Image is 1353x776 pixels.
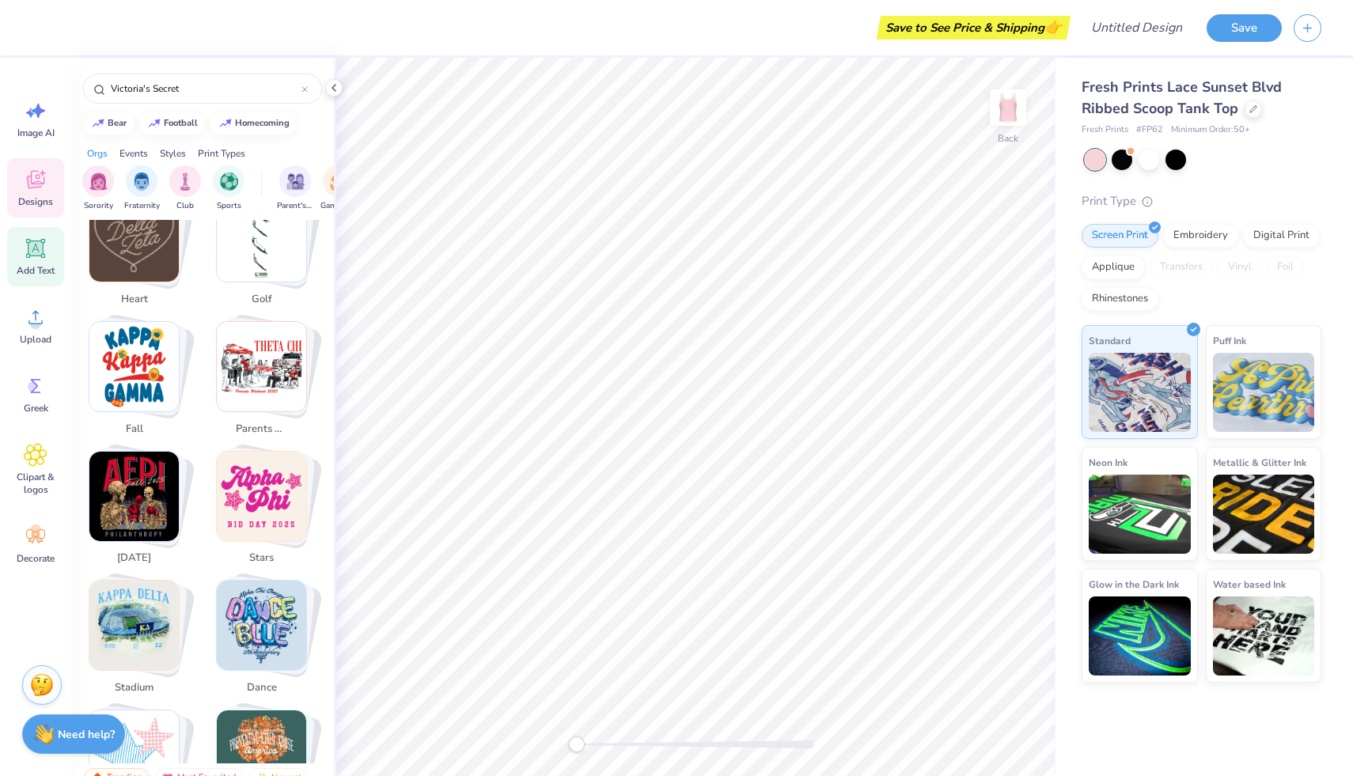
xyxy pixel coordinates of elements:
[1267,256,1304,279] div: Foil
[108,292,160,308] span: heart
[217,581,306,670] img: dance
[1089,353,1191,432] img: Standard
[277,200,313,212] span: Parent's Weekend
[1082,224,1158,248] div: Screen Print
[1089,596,1191,676] img: Glow in the Dark Ink
[148,119,161,128] img: trend_line.gif
[1089,454,1127,471] span: Neon Ink
[176,200,194,212] span: Club
[89,452,179,541] img: halloween
[236,680,287,696] span: dance
[24,402,48,414] span: Greek
[108,680,160,696] span: stadium
[79,451,199,573] button: Stack Card Button halloween
[1089,475,1191,554] img: Neon Ink
[1213,454,1306,471] span: Metallic & Glitter Ink
[992,92,1024,123] img: Back
[133,172,150,191] img: Fraternity Image
[1082,78,1282,118] span: Fresh Prints Lace Sunset Blvd Ribbed Scoop Tank Top
[881,16,1067,40] div: Save to See Price & Shipping
[139,112,205,135] button: football
[9,471,62,496] span: Clipart & logos
[83,112,134,135] button: bear
[82,165,114,212] div: filter for Sorority
[1213,353,1315,432] img: Puff Ink
[236,551,287,566] span: stars
[1089,332,1131,349] span: Standard
[277,165,313,212] div: filter for Parent's Weekend
[207,451,326,573] button: Stack Card Button stars
[108,422,160,437] span: fall
[79,191,199,313] button: Stack Card Button heart
[82,165,114,212] button: filter button
[160,146,186,161] div: Styles
[1082,123,1128,137] span: Fresh Prints
[277,165,313,212] button: filter button
[286,172,305,191] img: Parent's Weekend Image
[207,321,326,443] button: Stack Card Button parents weekend
[998,131,1018,146] div: Back
[1136,123,1163,137] span: # FP62
[79,580,199,702] button: Stack Card Button stadium
[1082,287,1158,311] div: Rhinestones
[169,165,201,212] button: filter button
[89,581,179,670] img: stadium
[217,200,241,212] span: Sports
[330,172,348,191] img: Game Day Image
[18,195,53,208] span: Designs
[320,165,357,212] button: filter button
[220,172,238,191] img: Sports Image
[1243,224,1320,248] div: Digital Print
[58,727,115,742] strong: Need help?
[89,172,108,191] img: Sorority Image
[320,200,357,212] span: Game Day
[1150,256,1213,279] div: Transfers
[207,191,326,313] button: Stack Card Button golf
[213,165,244,212] button: filter button
[236,422,287,437] span: parents weekend
[1218,256,1262,279] div: Vinyl
[1171,123,1250,137] span: Minimum Order: 50 +
[217,192,306,282] img: golf
[235,119,290,127] div: homecoming
[569,736,585,752] div: Accessibility label
[124,165,160,212] div: filter for Fraternity
[217,452,306,541] img: stars
[89,192,179,282] img: heart
[320,165,357,212] div: filter for Game Day
[176,172,194,191] img: Club Image
[1044,17,1062,36] span: 👉
[219,119,232,128] img: trend_line.gif
[109,81,301,97] input: Try "Alpha"
[17,552,55,565] span: Decorate
[164,119,198,127] div: football
[124,200,160,212] span: Fraternity
[119,146,148,161] div: Events
[1213,576,1286,592] span: Water based Ink
[1163,224,1238,248] div: Embroidery
[169,165,201,212] div: filter for Club
[213,165,244,212] div: filter for Sports
[17,264,55,277] span: Add Text
[79,321,199,443] button: Stack Card Button fall
[20,333,51,346] span: Upload
[210,112,297,135] button: homecoming
[236,292,287,308] span: golf
[108,551,160,566] span: [DATE]
[198,146,245,161] div: Print Types
[1089,576,1179,592] span: Glow in the Dark Ink
[1207,14,1282,42] button: Save
[84,200,113,212] span: Sorority
[17,127,55,139] span: Image AI
[207,580,326,702] button: Stack Card Button dance
[124,165,160,212] button: filter button
[217,322,306,411] img: parents weekend
[1213,596,1315,676] img: Water based Ink
[1082,256,1145,279] div: Applique
[108,119,127,127] div: bear
[89,322,179,411] img: fall
[87,146,108,161] div: Orgs
[1213,475,1315,554] img: Metallic & Glitter Ink
[1213,332,1246,349] span: Puff Ink
[1078,12,1195,44] input: Untitled Design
